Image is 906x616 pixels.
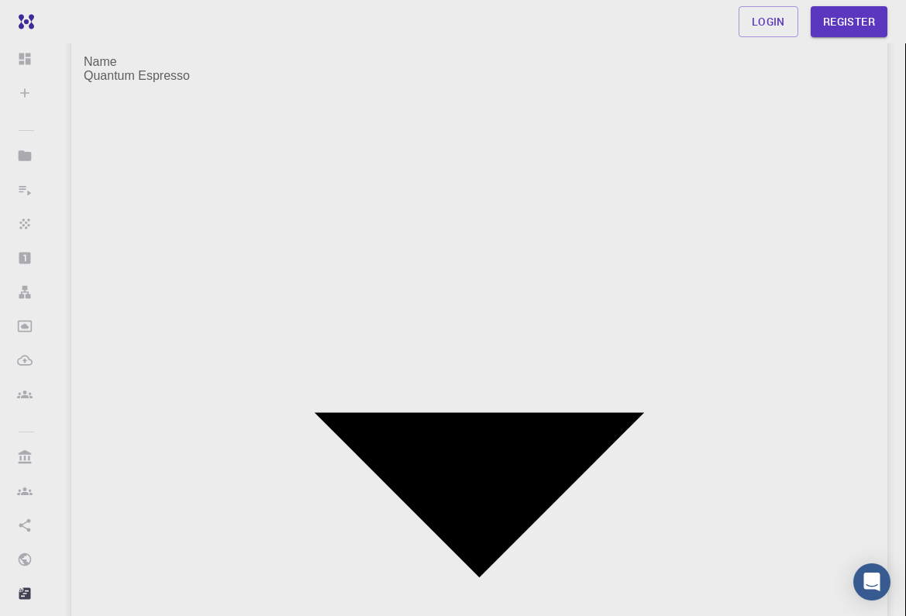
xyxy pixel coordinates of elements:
[84,69,875,83] div: Quantum Espresso
[739,6,798,37] a: Login
[811,6,887,37] a: Register
[84,55,117,68] label: Name
[853,563,890,601] div: Open Intercom Messenger
[12,14,34,29] img: logo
